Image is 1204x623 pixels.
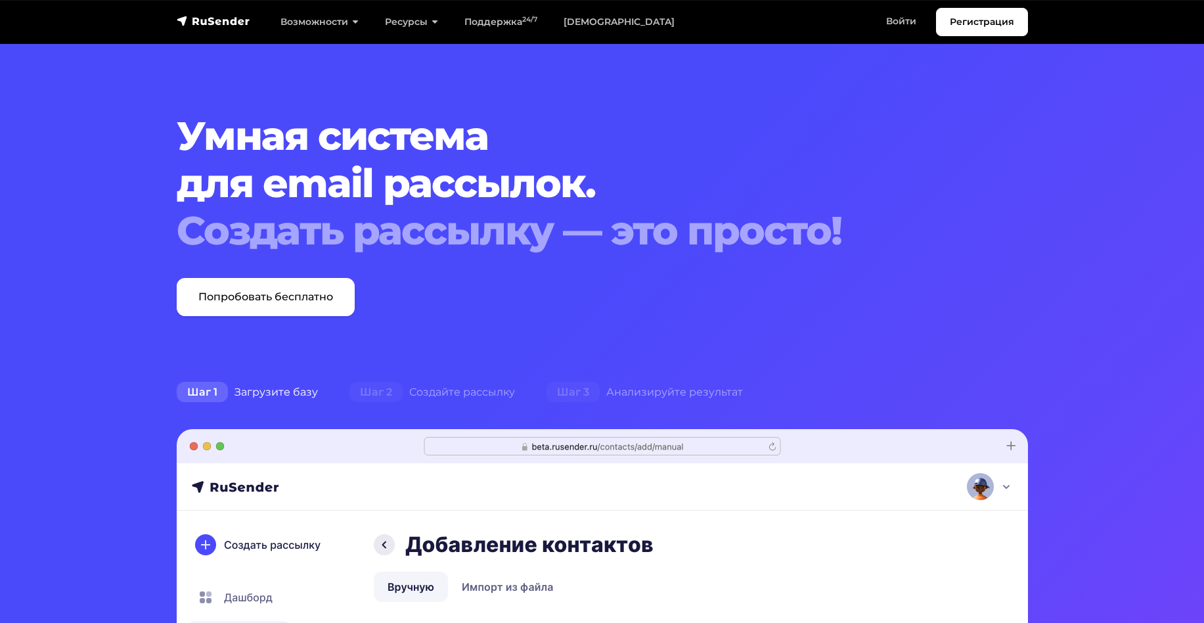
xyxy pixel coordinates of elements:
a: Поддержка24/7 [451,9,550,35]
div: Загрузите базу [161,379,334,405]
h1: Умная система для email рассылок. [177,112,956,254]
a: [DEMOGRAPHIC_DATA] [550,9,688,35]
a: Регистрация [936,8,1028,36]
a: Войти [873,8,929,35]
a: Возможности [267,9,372,35]
a: Ресурсы [372,9,451,35]
span: Шаг 1 [177,382,228,403]
div: Анализируйте результат [531,379,759,405]
div: Создать рассылку — это просто! [177,207,956,254]
span: Шаг 2 [349,382,403,403]
a: Попробовать бесплатно [177,278,355,316]
sup: 24/7 [522,15,537,24]
img: RuSender [177,14,250,28]
span: Шаг 3 [546,382,600,403]
div: Создайте рассылку [334,379,531,405]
